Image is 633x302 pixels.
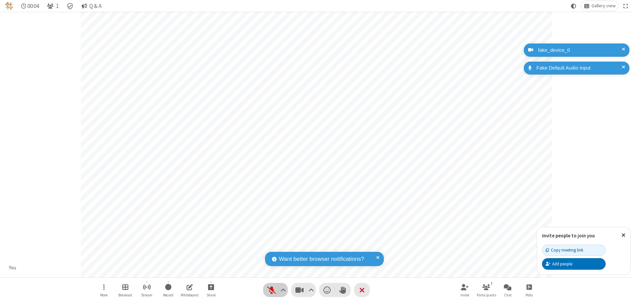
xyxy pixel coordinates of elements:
button: Raise hand [335,283,351,297]
button: Unmute (⌘+Shift+A) [263,283,288,297]
button: Manage Breakout Rooms [115,281,135,299]
button: Change layout [581,1,618,11]
span: Whiteboard [181,293,198,297]
button: Send a reaction [319,283,335,297]
div: Fake Default Audio Input [534,64,624,72]
img: QA Selenium DO NOT DELETE OR CHANGE [5,2,13,10]
button: End or leave meeting [354,283,370,297]
button: Start recording [158,281,178,299]
button: Open chat [498,281,518,299]
span: Polls [526,293,533,297]
button: Open participant list [44,1,61,11]
span: Gallery view [591,3,616,9]
div: Timer [18,1,42,11]
button: Open poll [519,281,539,299]
span: More [100,293,107,297]
span: 00:04 [27,3,39,9]
button: Open shared whiteboard [180,281,199,299]
span: Breakout [118,293,132,297]
span: Record [163,293,173,297]
span: Want better browser notifications? [279,255,364,263]
div: 1 [489,280,495,286]
span: Q & A [89,3,102,9]
div: Copy meeting link [546,247,583,253]
span: 1 [56,3,59,9]
div: Meeting details Encryption enabled [64,1,76,11]
button: Invite participants (⌘+Shift+I) [455,281,475,299]
button: Add people [542,258,606,269]
span: Stream [141,293,152,297]
div: You [7,264,19,272]
label: Invite people to join you [542,232,595,239]
button: Open participant list [476,281,496,299]
button: Using system theme [568,1,579,11]
span: Share [207,293,216,297]
button: Start sharing [201,281,221,299]
div: fake_device_0 [536,46,624,54]
button: Fullscreen [621,1,631,11]
span: Participants [477,293,496,297]
button: Q & A [79,1,104,11]
button: Open menu [94,281,114,299]
button: Start streaming [137,281,157,299]
button: Close popover [617,227,630,243]
span: Invite [461,293,469,297]
button: Audio settings [279,283,288,297]
span: Chat [504,293,512,297]
button: Video setting [307,283,316,297]
button: Copy meeting link [542,245,606,256]
button: Stop video (⌘+Shift+V) [291,283,316,297]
